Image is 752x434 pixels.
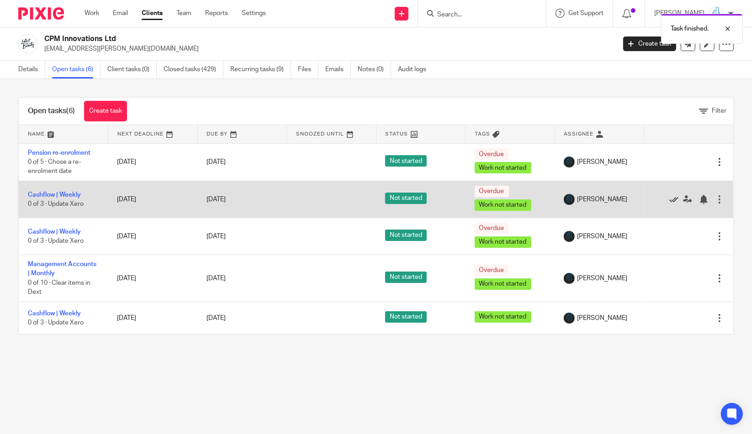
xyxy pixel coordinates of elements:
[475,223,509,234] span: Overdue
[385,311,427,323] span: Not started
[28,319,84,326] span: 0 of 3 · Update Xero
[205,9,228,18] a: Reports
[564,273,575,284] img: Logo_PNG.png
[207,275,226,282] span: [DATE]
[28,310,81,317] a: Cashflow | Weekly
[108,255,198,302] td: [DATE]
[28,229,81,235] a: Cashflow | Weekly
[475,131,490,136] span: Tags
[107,61,157,78] a: Client tasks (0)
[475,278,531,290] span: Work not started
[577,314,627,323] span: [PERSON_NAME]
[18,7,64,20] img: Pixie
[577,157,627,167] span: [PERSON_NAME]
[142,9,163,18] a: Clients
[84,101,127,121] a: Create task
[386,131,408,136] span: Status
[44,44,609,53] p: [EMAIL_ADDRESS][PERSON_NAME][DOMAIN_NAME]
[108,302,198,334] td: [DATE]
[564,313,575,324] img: Logo_PNG.png
[385,193,427,204] span: Not started
[671,24,709,33] p: Task finished.
[385,272,427,283] span: Not started
[475,148,509,160] span: Overdue
[44,34,497,44] h2: CPM Innovations Ltd
[358,61,391,78] a: Notes (0)
[385,230,427,241] span: Not started
[113,9,128,18] a: Email
[475,199,531,211] span: Work not started
[28,106,75,116] h1: Open tasks
[108,181,198,218] td: [DATE]
[475,311,531,323] span: Work not started
[18,34,37,53] img: 1519952071490.png
[564,194,575,205] img: Logo_PNG.png
[709,6,724,21] img: Logo_PNG.png
[398,61,433,78] a: Audit logs
[325,61,351,78] a: Emails
[230,61,291,78] a: Recurring tasks (9)
[577,195,627,204] span: [PERSON_NAME]
[28,159,81,175] span: 0 of 5 · Chose a re-enrolment date
[475,265,509,276] span: Overdue
[28,261,96,277] a: Management Accounts | Monthly
[108,143,198,181] td: [DATE]
[242,9,266,18] a: Settings
[623,37,676,51] a: Create task
[18,61,45,78] a: Details
[385,155,427,167] span: Not started
[207,196,226,203] span: [DATE]
[164,61,223,78] a: Closed tasks (429)
[669,195,683,204] a: Mark as done
[66,107,75,115] span: (6)
[475,186,509,197] span: Overdue
[52,61,101,78] a: Open tasks (6)
[176,9,191,18] a: Team
[577,232,627,241] span: [PERSON_NAME]
[108,218,198,255] td: [DATE]
[28,150,90,156] a: Pension re-enrolment
[28,280,90,296] span: 0 of 10 · Clear items in Dext
[207,233,226,240] span: [DATE]
[28,238,84,244] span: 0 of 3 · Update Xero
[28,201,84,207] span: 0 of 3 · Update Xero
[298,61,318,78] a: Files
[296,131,344,136] span: Snoozed Until
[475,162,531,173] span: Work not started
[85,9,99,18] a: Work
[207,315,226,321] span: [DATE]
[475,236,531,248] span: Work not started
[207,159,226,165] span: [DATE]
[564,231,575,242] img: Logo_PNG.png
[564,157,575,167] img: Logo_PNG.png
[577,274,627,283] span: [PERSON_NAME]
[28,192,81,198] a: Cashflow | Weekly
[712,108,726,114] span: Filter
